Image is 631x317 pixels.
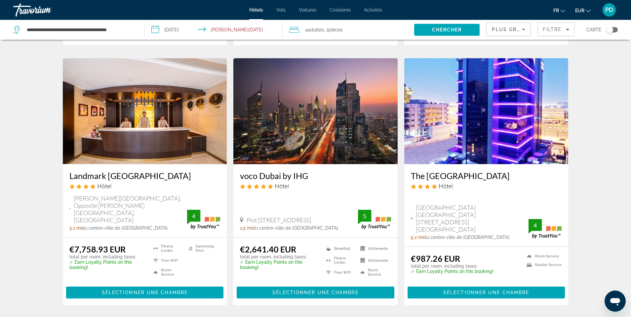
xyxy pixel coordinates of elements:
[411,171,562,181] a: The [GEOGRAPHIC_DATA]
[492,27,571,32] span: Plus grandes économies
[240,259,318,270] p: ✓ Earn Loyalty Points on this booking!
[432,27,462,32] span: Chercher
[575,6,591,15] button: Change currency
[63,58,227,164] img: Landmark Grand Hotel
[529,219,562,239] img: TrustYou guest rating badge
[299,7,316,13] a: Voitures
[145,20,283,40] button: Select check in and out date
[408,288,565,295] a: Sélectionner une chambre
[411,263,493,269] p: total per room, including taxes
[411,253,460,263] ins: €987.26 EUR
[357,268,391,277] li: Room Service
[323,268,357,277] li: Free WiFi
[150,268,185,277] li: Room Service
[524,253,562,259] li: Room Service
[329,27,343,32] span: pièces
[411,269,493,274] p: ✓ Earn Loyalty Points on this booking!
[237,287,394,298] button: Sélectionner une chambre
[26,25,135,35] input: Search hotel destination
[275,182,289,190] span: Hôtel
[102,290,188,295] span: Sélectionner une chambre
[13,1,79,19] a: Travorium
[69,171,220,181] a: Landmark [GEOGRAPHIC_DATA]
[358,210,391,229] img: TrustYou guest rating badge
[97,182,111,190] span: Hôtel
[69,225,82,231] span: 5.1 mi
[240,171,391,181] a: voco Dubai by IHG
[414,24,480,36] button: Search
[240,254,318,259] p: total per room, including taxes
[602,27,618,33] button: Toggle map
[323,244,357,253] li: Breakfast
[529,221,542,229] div: 4
[357,244,391,253] li: Kitchenette
[185,244,220,253] li: Swimming Pool
[408,287,565,298] button: Sélectionner une chambre
[272,290,358,295] span: Sélectionner une chambre
[404,58,569,164] img: The Leela Hotel
[553,6,565,15] button: Change language
[305,25,324,34] span: 4
[187,210,220,229] img: TrustYou guest rating badge
[358,212,371,220] div: 5
[411,182,562,190] div: 4 star Hotel
[69,182,220,190] div: 4 star Hotel
[249,7,263,13] a: Hôtels
[543,27,562,32] span: Filtre
[150,256,185,265] li: Free WiFi
[240,244,296,254] ins: €2,641.40 EUR
[240,182,391,190] div: 5 star Hotel
[69,254,145,259] p: total per room, including taxes
[586,25,602,34] span: Carte
[330,7,351,13] a: Croisières
[423,235,509,240] span: du centre-ville de [GEOGRAPHIC_DATA]
[575,8,584,13] span: EUR
[69,244,126,254] ins: €7,758.93 EUR
[605,291,626,312] iframe: Bouton de lancement de la fenêtre de messagerie
[252,225,338,231] span: du centre-ville de [GEOGRAPHIC_DATA]
[66,287,224,298] button: Sélectionner une chambre
[439,182,453,190] span: Hôtel
[283,20,414,40] button: Travelers: 4 adults, 0 children
[276,7,286,13] a: Vols
[187,212,200,220] div: 4
[416,204,529,233] span: [GEOGRAPHIC_DATA] [GEOGRAPHIC_DATA][STREET_ADDRESS][GEOGRAPHIC_DATA]
[247,216,311,224] span: Plot [STREET_ADDRESS]
[553,8,559,13] span: fr
[357,256,391,265] li: Kitchenette
[66,288,224,295] a: Sélectionner une chambre
[524,262,562,268] li: Shuttle Service
[74,195,187,224] span: [PERSON_NAME][GEOGRAPHIC_DATA], Opposite [PERSON_NAME][GEOGRAPHIC_DATA], [GEOGRAPHIC_DATA]
[150,244,185,253] li: Fitness Center
[601,3,618,17] button: User Menu
[324,25,343,34] span: , 2
[537,23,574,36] button: Filters
[237,288,394,295] a: Sélectionner une chambre
[364,7,382,13] a: Activités
[411,235,423,240] span: 5.2 mi
[308,27,324,32] span: Adultes
[233,58,398,164] img: voco Dubai by IHG
[240,225,252,231] span: 1.5 mi
[69,259,145,270] p: ✓ Earn Loyalty Points on this booking!
[492,25,525,33] mat-select: Sort by
[443,290,529,295] span: Sélectionner une chambre
[323,256,357,265] li: Fitness Center
[605,7,613,13] span: PD
[82,225,168,231] span: du centre-ville de [GEOGRAPHIC_DATA]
